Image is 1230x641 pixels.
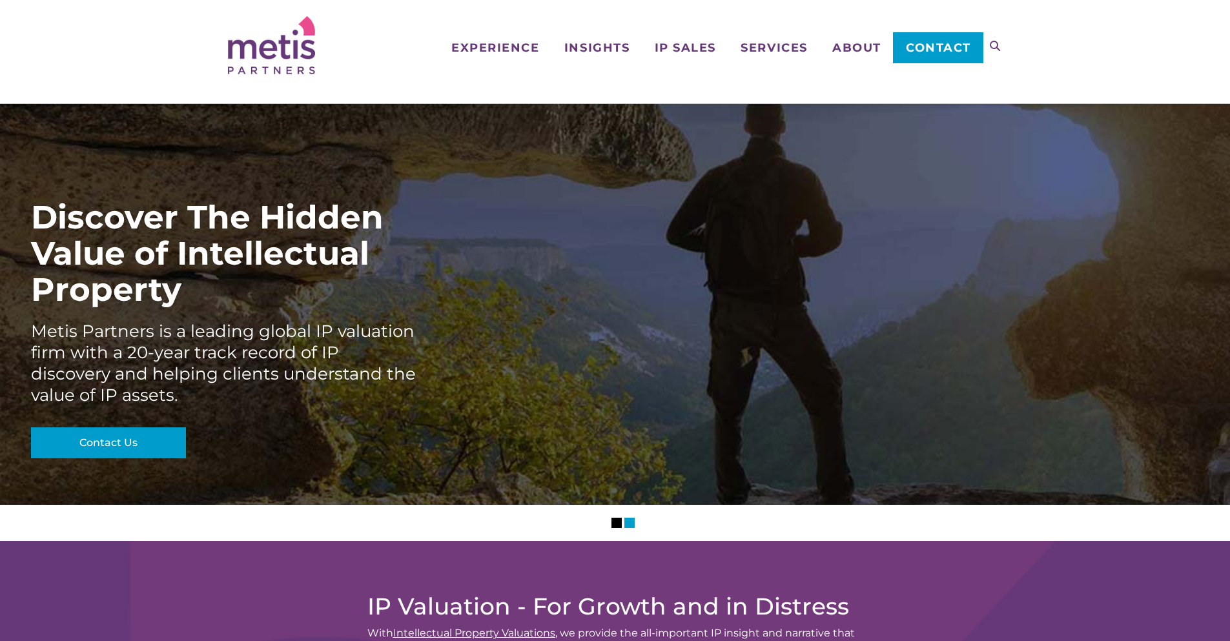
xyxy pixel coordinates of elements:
[611,518,622,528] li: Slider Page 1
[367,593,863,620] h2: IP Valuation - For Growth and in Distress
[741,42,807,54] span: Services
[832,42,881,54] span: About
[31,427,186,458] a: Contact Us
[906,42,971,54] span: Contact
[624,518,635,528] li: Slider Page 2
[655,42,716,54] span: IP Sales
[564,42,630,54] span: Insights
[893,32,983,63] a: Contact
[31,199,418,308] div: Discover The Hidden Value of Intellectual Property
[228,16,315,74] img: Metis Partners
[31,321,418,406] div: Metis Partners is a leading global IP valuation firm with a 20-year track record of IP discovery ...
[393,627,555,639] a: Intellectual Property Valuations
[451,42,539,54] span: Experience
